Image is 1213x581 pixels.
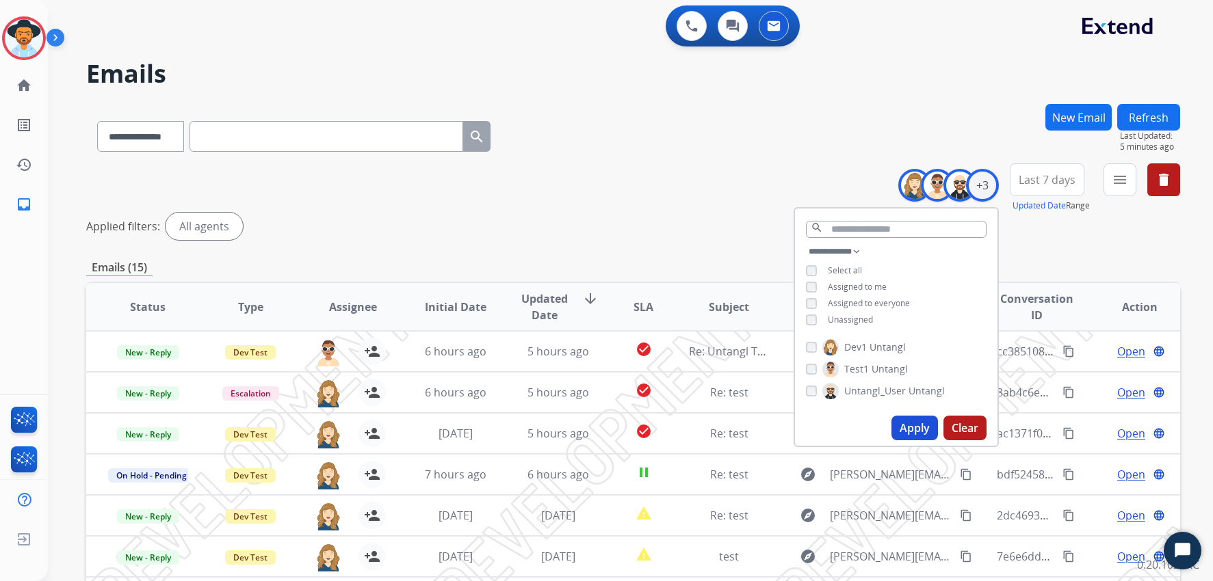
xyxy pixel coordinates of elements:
[130,299,166,315] span: Status
[364,548,380,565] mat-icon: person_add
[811,221,823,234] mat-icon: search
[1062,468,1075,481] mat-icon: content_copy
[225,427,276,442] span: Dev Test
[117,550,179,565] span: New - Reply
[16,77,32,94] mat-icon: home
[527,467,589,482] span: 6 hours ago
[997,290,1077,323] span: Conversation ID
[710,426,748,441] span: Re: test
[425,385,486,400] span: 6 hours ago
[86,60,1180,87] h2: Emails
[1153,468,1165,481] mat-icon: language
[844,362,869,376] span: Test1
[1062,509,1075,522] mat-icon: content_copy
[16,157,32,173] mat-icon: history
[689,344,919,359] span: Re: Untangl Test Email - [DATE] | Attachment
[117,345,179,360] span: New - Reply
[1137,556,1199,573] p: 0.20.1027RC
[16,196,32,213] mat-icon: inbox
[225,509,276,524] span: Dev Test
[1156,172,1172,188] mat-icon: delete
[710,385,748,400] span: Re: test
[710,467,748,482] span: Re: test
[634,299,653,315] span: SLA
[844,384,906,398] span: Untangl_User
[1062,386,1075,398] mat-icon: content_copy
[1117,548,1145,565] span: Open
[1120,141,1180,152] span: 5 minutes ago
[315,379,342,407] img: agent-avatar
[364,466,380,483] mat-icon: person_add
[800,507,816,524] mat-icon: explore
[870,340,906,354] span: Untangl
[710,508,748,523] span: Re: test
[1153,509,1165,522] mat-icon: language
[1062,550,1075,563] mat-icon: content_copy
[364,343,380,360] mat-icon: person_add
[166,213,243,240] div: All agents
[439,549,473,564] span: [DATE]
[891,416,938,440] button: Apply
[1153,550,1165,563] mat-icon: language
[997,549,1207,564] span: 7e6e6dde-718c-49e5-a257-9ee4ec7b9fbb
[425,299,486,315] span: Initial Date
[86,218,160,234] p: Applied filters:
[527,344,589,359] span: 5 hours ago
[1117,104,1180,131] button: Refresh
[636,546,652,563] mat-icon: report_problem
[830,507,952,524] span: [PERSON_NAME][EMAIL_ADDRESS][DOMAIN_NAME]
[997,467,1204,482] span: bdf52458-4842-45fb-8596-9b86c0a60946
[582,290,599,307] mat-icon: arrow_downward
[439,508,473,523] span: [DATE]
[519,290,571,323] span: Updated Date
[315,502,342,530] img: agent-avatar
[222,386,279,401] span: Escalation
[225,345,276,360] span: Dev Test
[830,466,952,483] span: [PERSON_NAME][EMAIL_ADDRESS][DOMAIN_NAME]
[872,362,908,376] span: Untangl
[1120,131,1180,141] span: Last Updated:
[828,265,862,276] span: Select all
[1062,345,1075,357] mat-icon: content_copy
[1013,200,1090,211] span: Range
[225,550,276,565] span: Dev Test
[1153,427,1165,440] mat-icon: language
[636,505,652,522] mat-icon: report_problem
[828,281,887,293] span: Assigned to me
[541,508,575,523] span: [DATE]
[1013,200,1066,211] button: Updated Date
[108,468,218,483] span: On Hold - Pending Parts
[828,314,873,325] span: Unassigned
[636,382,652,398] mat-icon: check_circle
[800,466,816,483] mat-icon: explore
[844,340,867,354] span: Dev1
[1153,386,1165,398] mat-icon: language
[329,299,377,315] span: Assignee
[997,508,1210,523] span: 2dc4693b-6281-48d0-a060-bd975a63e8e6
[117,509,179,524] span: New - Reply
[527,426,589,441] span: 5 hours ago
[315,338,342,366] img: agent-avatar
[1117,384,1145,401] span: Open
[960,509,972,522] mat-icon: content_copy
[909,384,945,398] span: Untangl
[364,384,380,401] mat-icon: person_add
[636,423,652,440] mat-icon: check_circle
[1117,507,1145,524] span: Open
[1117,425,1145,442] span: Open
[636,464,652,481] mat-icon: pause
[315,461,342,489] img: agent-avatar
[527,385,589,400] span: 5 hours ago
[966,169,999,202] div: +3
[5,19,43,57] img: avatar
[238,299,263,315] span: Type
[1112,172,1128,188] mat-icon: menu
[425,467,486,482] span: 7 hours ago
[828,297,910,309] span: Assigned to everyone
[469,129,485,145] mat-icon: search
[943,416,987,440] button: Clear
[117,386,179,401] span: New - Reply
[315,543,342,571] img: agent-avatar
[364,425,380,442] mat-icon: person_add
[425,344,486,359] span: 6 hours ago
